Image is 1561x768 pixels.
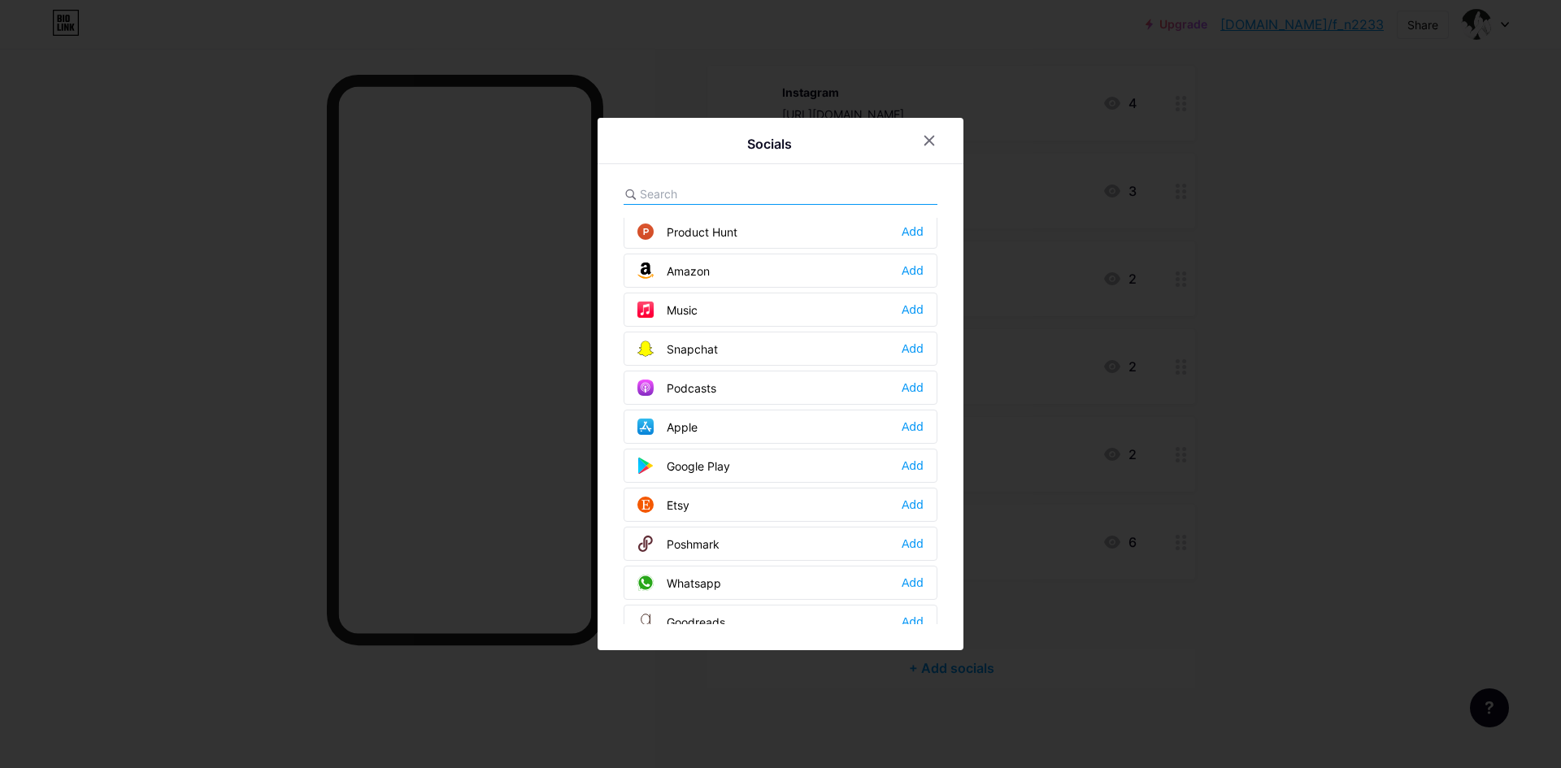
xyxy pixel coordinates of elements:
div: Google Play [637,458,730,474]
div: Music [637,302,698,318]
div: Add [902,614,924,630]
div: Whatsapp [637,575,721,591]
div: Product Hunt [637,223,737,240]
div: Podcasts [637,380,716,396]
div: Add [902,341,924,357]
div: Amazon [637,263,710,279]
div: Add [902,263,924,279]
div: Snapchat [637,341,718,357]
div: Goodreads [637,614,725,630]
div: Etsy [637,497,689,513]
div: Socials [747,134,792,154]
div: Add [902,458,924,474]
input: Search [640,185,820,202]
div: Add [902,497,924,513]
div: Add [902,302,924,318]
div: Apple [637,419,698,435]
div: Add [902,380,924,396]
div: Add [902,419,924,435]
div: Add [902,536,924,552]
div: Poshmark [637,536,720,552]
div: Add [902,575,924,591]
div: Add [902,223,924,240]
